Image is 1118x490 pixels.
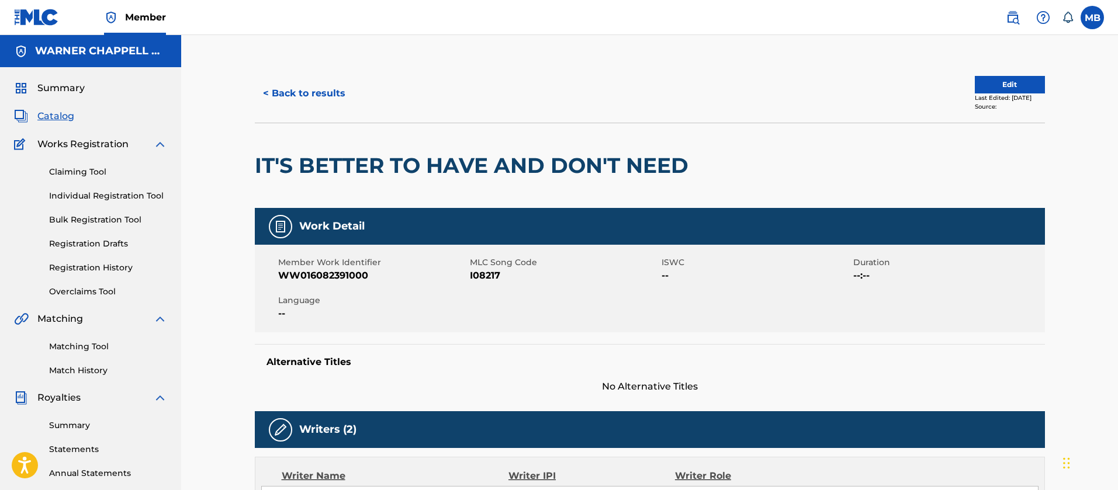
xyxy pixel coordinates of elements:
span: --:-- [853,269,1042,283]
img: expand [153,137,167,151]
div: User Menu [1081,6,1104,29]
iframe: Chat Widget [1060,434,1118,490]
h5: Work Detail [299,220,365,233]
div: Writer Name [282,469,509,483]
iframe: Resource Center [1085,317,1118,411]
img: Catalog [14,109,28,123]
a: Registration Drafts [49,238,167,250]
div: Source: [975,102,1045,111]
h5: Alternative Titles [266,356,1033,368]
span: Catalog [37,109,74,123]
span: WW016082391000 [278,269,467,283]
button: < Back to results [255,79,354,108]
div: Writer IPI [508,469,675,483]
span: MLC Song Code [470,256,659,269]
img: expand [153,312,167,326]
a: Annual Statements [49,467,167,479]
button: Edit [975,76,1045,93]
span: Works Registration [37,137,129,151]
img: Accounts [14,44,28,58]
img: Top Rightsholder [104,11,118,25]
img: Works Registration [14,137,29,151]
img: search [1006,11,1020,25]
a: CatalogCatalog [14,109,74,123]
div: Help [1032,6,1055,29]
span: ISWC [662,256,850,269]
a: Claiming Tool [49,166,167,178]
a: Matching Tool [49,340,167,353]
span: Duration [853,256,1042,269]
img: help [1036,11,1050,25]
h5: Writers (2) [299,423,356,436]
div: Last Edited: [DATE] [975,93,1045,102]
img: expand [153,391,167,405]
span: Summary [37,81,85,95]
span: I08217 [470,269,659,283]
img: Matching [14,312,29,326]
span: Royalties [37,391,81,405]
span: Language [278,294,467,307]
span: -- [278,307,467,321]
span: -- [662,269,850,283]
div: Drag [1063,446,1070,481]
a: SummarySummary [14,81,85,95]
h5: WARNER CHAPPELL MUSIC INC [35,44,167,58]
img: Royalties [14,391,28,405]
a: Overclaims Tool [49,286,167,298]
div: Writer Role [675,469,826,483]
span: Matching [37,312,83,326]
a: Match History [49,364,167,377]
img: Writers [274,423,288,437]
span: No Alternative Titles [255,380,1045,394]
a: Public Search [1001,6,1024,29]
span: Member Work Identifier [278,256,467,269]
div: Notifications [1062,12,1074,23]
h2: IT'S BETTER TO HAVE AND DON'T NEED [255,152,694,179]
a: Bulk Registration Tool [49,214,167,226]
a: Individual Registration Tool [49,190,167,202]
img: Work Detail [274,220,288,234]
img: Summary [14,81,28,95]
a: Statements [49,443,167,456]
a: Summary [49,419,167,432]
img: MLC Logo [14,9,59,26]
a: Registration History [49,262,167,274]
span: Member [125,11,166,24]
